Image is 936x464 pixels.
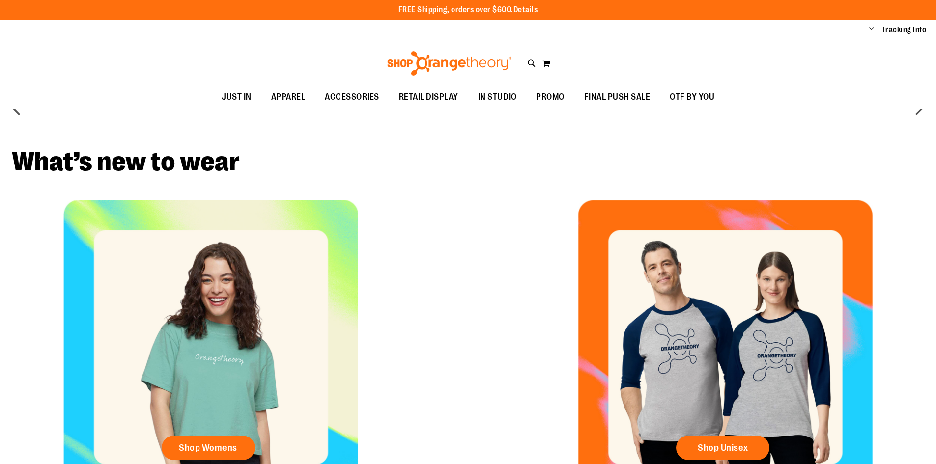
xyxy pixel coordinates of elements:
a: Tracking Info [881,25,927,35]
a: Details [513,5,538,14]
span: PROMO [536,86,565,108]
span: ACCESSORIES [325,86,379,108]
a: PROMO [526,86,574,109]
button: next [909,99,929,119]
h2: What’s new to wear [12,148,924,175]
a: IN STUDIO [468,86,527,109]
a: OTF BY YOU [660,86,724,109]
a: APPAREL [261,86,315,109]
a: RETAIL DISPLAY [389,86,468,109]
button: prev [7,99,27,119]
span: Shop Unisex [698,442,748,453]
img: Shop Orangetheory [386,51,513,76]
span: JUST IN [222,86,252,108]
span: Shop Womens [179,442,237,453]
a: JUST IN [212,86,261,109]
a: FINAL PUSH SALE [574,86,660,109]
span: APPAREL [271,86,306,108]
a: Shop Unisex [676,436,769,460]
span: IN STUDIO [478,86,517,108]
a: Shop Womens [162,436,255,460]
p: FREE Shipping, orders over $600. [398,4,538,16]
button: Account menu [869,25,874,35]
span: RETAIL DISPLAY [399,86,458,108]
span: FINAL PUSH SALE [584,86,651,108]
a: ACCESSORIES [315,86,389,109]
span: OTF BY YOU [670,86,714,108]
